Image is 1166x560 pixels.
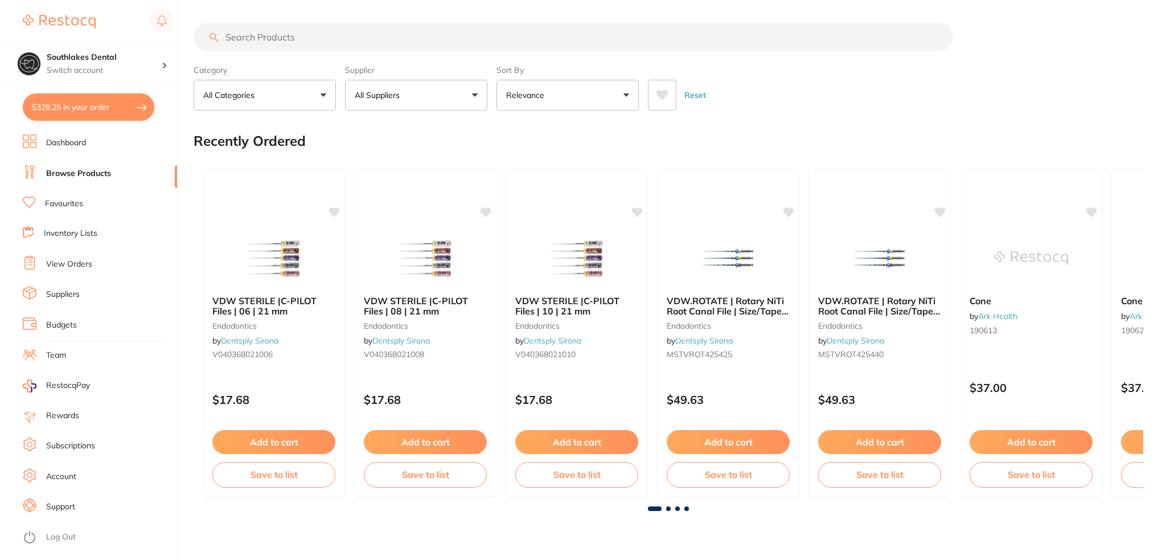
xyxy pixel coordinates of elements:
[667,393,790,406] p: $49.63
[23,379,36,393] img: RestocqPay
[818,296,941,317] b: VDW.ROTATE | Rotary NiTi Root Canal File | Size/Taper 40.04 | 4-pack | 25 mm
[212,296,335,317] b: VDW STERILE |C-PILOT Files | 06 | 21 mm
[46,320,77,331] a: Budgets
[364,336,430,346] span: by
[23,93,154,121] button: $328.25 in your order
[212,336,278,346] span: by
[46,168,111,179] a: Browse Products
[970,311,1017,321] span: by
[345,80,487,111] button: All Suppliers
[212,350,335,359] small: V040368021006
[515,393,638,406] p: $17.68
[23,15,96,28] img: Restocq Logo
[46,501,75,513] a: Support
[970,430,1093,454] button: Add to cart
[212,393,335,406] p: $17.68
[194,65,336,75] label: Category
[667,350,790,359] small: MSTVROT425425
[46,471,76,483] a: Account
[46,440,95,452] a: Subscriptions
[212,430,335,454] button: Add to cart
[221,336,278,346] a: Dentsply Sirona
[372,336,430,346] a: Dentsply Sirona
[506,89,549,101] p: Relevance
[46,532,76,543] a: Log Out
[843,230,917,287] img: VDW.ROTATE | Rotary NiTi Root Canal File | Size/Taper 40.04 | 4-pack | 25 mm
[23,379,90,393] a: RestocqPay
[47,52,162,63] h4: Southlakes Dental
[970,326,1093,335] small: 190613
[23,9,96,35] a: Restocq Logo
[667,321,790,330] small: endodontics
[23,529,174,547] button: Log Out
[540,230,614,287] img: VDW STERILE |C-PILOT Files | 10 | 21 mm
[46,259,92,270] a: View Orders
[515,321,638,330] small: endodontics
[970,381,1093,394] p: $37.00
[818,321,941,330] small: endodontics
[515,462,638,487] button: Save to list
[818,462,941,487] button: Save to list
[46,289,80,300] a: Suppliers
[345,65,487,75] label: Supplier
[515,430,638,454] button: Add to cart
[364,321,487,330] small: endodontics
[47,65,162,76] p: Switch account
[194,80,336,111] button: All Categories
[364,462,487,487] button: Save to list
[18,52,40,75] img: Southlakes Dental
[818,430,941,454] button: Add to cart
[515,350,638,359] small: V040368021010
[388,230,462,287] img: VDW STERILE |C-PILOT Files | 08 | 21 mm
[364,296,487,317] b: VDW STERILE |C-PILOT Files | 08 | 21 mm
[524,336,581,346] a: Dentsply Sirona
[45,198,83,210] a: Favourites
[667,296,790,317] b: VDW.ROTATE | Rotary NiTi Root Canal File | Size/Taper 25.04 | 4-pack | 25 mm
[667,462,790,487] button: Save to list
[970,462,1093,487] button: Save to list
[667,336,733,346] span: by
[203,89,259,101] p: All Categories
[46,137,86,149] a: Dashboard
[667,430,790,454] button: Add to cart
[44,228,97,239] a: Inventory Lists
[978,311,1017,321] a: Ark Health
[46,350,66,361] a: Team
[818,350,941,359] small: MSTVROT425440
[364,430,487,454] button: Add to cart
[46,410,79,422] a: Rewards
[827,336,884,346] a: Dentsply Sirona
[681,80,709,111] button: Reset
[691,230,765,287] img: VDW.ROTATE | Rotary NiTi Root Canal File | Size/Taper 25.04 | 4-pack | 25 mm
[496,65,639,75] label: Sort By
[818,336,884,346] span: by
[515,336,581,346] span: by
[46,380,90,391] span: RestocqPay
[496,80,639,111] button: Relevance
[515,296,638,317] b: VDW STERILE |C-PILOT Files | 10 | 21 mm
[212,462,335,487] button: Save to list
[994,230,1068,287] img: Cone
[194,23,953,51] input: Search Products
[212,321,335,330] small: endodontics
[675,336,733,346] a: Dentsply Sirona
[194,133,306,149] h2: Recently Ordered
[237,230,311,287] img: VDW STERILE |C-PILOT Files | 06 | 21 mm
[970,296,1093,306] b: Cone
[364,393,487,406] p: $17.68
[364,350,487,359] small: V040368021008
[818,393,941,406] p: $49.63
[355,89,404,101] p: All Suppliers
